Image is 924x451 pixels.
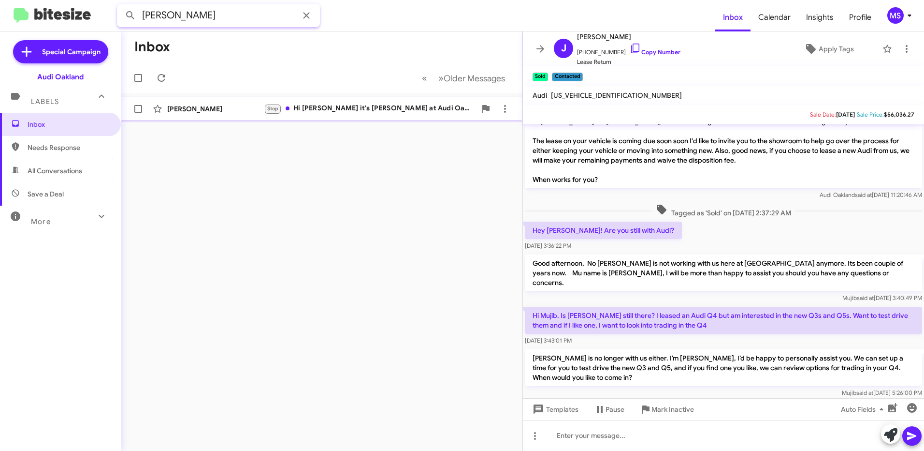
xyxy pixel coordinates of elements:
span: [PHONE_NUMBER] [577,43,680,57]
p: Hi [PERSON_NAME] it's [PERSON_NAME], General Manager at Audi Oakland. Thanks for being our loyal ... [525,113,922,188]
button: Previous [416,68,433,88]
span: Mujib [DATE] 5:26:00 PM [842,389,922,396]
span: [DATE] [836,111,855,118]
span: said at [855,191,872,198]
span: Pause [606,401,624,418]
span: [US_VEHICLE_IDENTIFICATION_NUMBER] [551,91,682,100]
div: [PERSON_NAME] [167,104,264,114]
p: Good afternoon, No [PERSON_NAME] is not working with us here at [GEOGRAPHIC_DATA] anymore. Its be... [525,255,922,291]
span: « [422,72,427,84]
button: MS [879,7,913,24]
a: Special Campaign [13,40,108,63]
span: said at [857,294,874,301]
span: Stop [267,105,279,112]
a: Copy Number [630,48,680,56]
span: Audi [533,91,547,100]
button: Auto Fields [833,401,895,418]
nav: Page navigation example [417,68,511,88]
span: Auto Fields [841,401,887,418]
span: Sale Price: [857,111,884,118]
div: MS [887,7,904,24]
span: J [561,41,566,56]
button: Mark Inactive [632,401,702,418]
button: Templates [523,401,586,418]
span: [DATE] 3:43:01 PM [525,337,572,344]
span: Inbox [28,120,110,129]
a: Calendar [751,3,798,31]
a: Inbox [715,3,751,31]
div: Audi Oakland [37,72,84,82]
p: Hi Mujib. Is [PERSON_NAME] still there? I leased an Audi Q4 but am interested in the new Q3s and ... [525,307,922,334]
small: Sold [533,73,548,81]
button: Pause [586,401,632,418]
span: Templates [531,401,578,418]
a: Insights [798,3,841,31]
span: Mark Inactive [651,401,694,418]
span: Sale Date: [810,111,836,118]
p: Hey [PERSON_NAME]! Are you still with Audi? [525,222,682,239]
span: Audi Oakland [DATE] 11:20:46 AM [820,191,922,198]
div: Hi [PERSON_NAME] it's [PERSON_NAME] at Audi Oakland I just wanted to follow up briefly to thank y... [264,103,476,114]
a: Profile [841,3,879,31]
input: Search [117,4,320,27]
span: said at [856,389,873,396]
span: [DATE] 3:36:22 PM [525,242,571,249]
span: Apply Tags [819,40,854,58]
h1: Inbox [134,39,170,55]
span: Older Messages [444,73,505,84]
span: Lease Return [577,57,680,67]
span: Special Campaign [42,47,101,57]
span: Save a Deal [28,189,64,199]
p: [PERSON_NAME] is no longer with us either. I’m [PERSON_NAME], I’d be happy to personally assist y... [525,349,922,386]
span: Mujib [DATE] 3:40:49 PM [842,294,922,301]
span: More [31,217,51,226]
span: » [438,72,444,84]
span: [PERSON_NAME] [577,31,680,43]
small: Contacted [552,73,582,81]
span: $56,036.27 [884,111,914,118]
button: Apply Tags [780,40,878,58]
span: Labels [31,97,59,106]
span: Tagged as 'Sold' on [DATE] 2:37:29 AM [652,204,795,218]
span: Needs Response [28,143,110,152]
span: All Conversations [28,166,82,176]
button: Next [433,68,511,88]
